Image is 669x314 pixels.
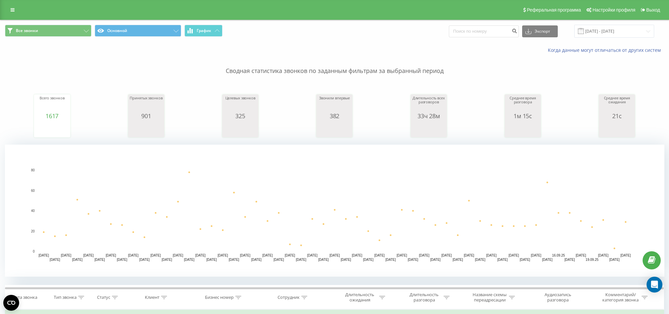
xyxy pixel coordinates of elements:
text: [DATE] [452,258,463,262]
text: [DATE] [50,258,60,262]
div: Аудиозапись разговора [536,292,579,303]
div: Длительность всех разговоров [412,96,445,113]
text: [DATE] [598,254,609,257]
svg: A chart. [318,119,351,139]
text: [DATE] [329,254,340,257]
div: Тип звонка [54,295,77,300]
svg: A chart. [224,119,257,139]
text: [DATE] [576,254,586,257]
text: [DATE] [106,254,116,257]
text: [DATE] [374,254,385,257]
svg: A chart. [36,119,69,139]
div: Open Intercom Messenger [647,277,662,293]
text: [DATE] [195,254,206,257]
button: Основной [95,25,181,37]
div: 901 [130,113,163,119]
button: Все звонки [5,25,91,37]
svg: A chart. [5,145,664,277]
button: Open CMP widget [3,295,19,311]
span: График [197,28,211,33]
text: [DATE] [83,254,94,257]
text: [DATE] [139,258,150,262]
div: Длительность разговора [407,292,442,303]
text: [DATE] [117,258,127,262]
text: [DATE] [206,258,217,262]
div: 21с [600,113,633,119]
text: [DATE] [564,258,575,262]
text: [DATE] [307,254,318,257]
div: 33ч 28м [412,113,445,119]
span: Настройки профиля [592,7,635,13]
text: [DATE] [128,254,139,257]
text: [DATE] [520,258,530,262]
div: 325 [224,113,257,119]
div: Дата звонка [13,295,37,300]
div: Бизнес номер [205,295,234,300]
text: [DATE] [531,254,542,257]
text: [DATE] [151,254,161,257]
div: 382 [318,113,351,119]
div: Среднее время ожидания [600,96,633,113]
p: Сводная статистика звонков по заданным фильтрам за выбранный период [5,53,664,75]
text: [DATE] [285,254,295,257]
text: [DATE] [397,254,407,257]
text: [DATE] [464,254,474,257]
text: [DATE] [72,258,83,262]
div: Среднее время разговора [506,96,539,113]
span: Реферальная программа [527,7,581,13]
text: [DATE] [240,254,251,257]
svg: A chart. [600,119,633,139]
text: [DATE] [217,254,228,257]
text: 40 [31,209,35,213]
div: 1м 15с [506,113,539,119]
text: [DATE] [173,254,184,257]
text: [DATE] [296,258,307,262]
text: 16.09.25 [552,254,565,257]
div: Название схемы переадресации [472,292,507,303]
text: [DATE] [274,258,284,262]
text: [DATE] [408,258,418,262]
text: [DATE] [262,254,273,257]
div: Всего звонков [36,96,69,113]
div: Звонили впервые [318,96,351,113]
text: [DATE] [430,258,441,262]
text: [DATE] [509,254,519,257]
text: [DATE] [363,258,374,262]
text: [DATE] [184,258,194,262]
span: Выход [646,7,660,13]
text: [DATE] [162,258,172,262]
text: [DATE] [441,254,452,257]
div: Принятых звонков [130,96,163,113]
text: [DATE] [352,254,362,257]
button: Экспорт [522,25,558,37]
text: [DATE] [486,254,497,257]
text: [DATE] [620,254,631,257]
svg: A chart. [412,119,445,139]
div: Статус [97,295,110,300]
text: [DATE] [318,258,329,262]
text: [DATE] [229,258,239,262]
div: 1617 [36,113,69,119]
text: [DATE] [542,258,552,262]
text: [DATE] [609,258,620,262]
text: [DATE] [385,258,396,262]
text: [DATE] [341,258,351,262]
svg: A chart. [130,119,163,139]
text: 19.09.25 [585,258,598,262]
a: Когда данные могут отличаться от других систем [548,47,664,53]
div: Сотрудник [278,295,300,300]
text: 0 [33,250,35,253]
text: [DATE] [61,254,72,257]
input: Поиск по номеру [449,25,519,37]
text: [DATE] [419,254,430,257]
text: 80 [31,168,35,172]
svg: A chart. [506,119,539,139]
